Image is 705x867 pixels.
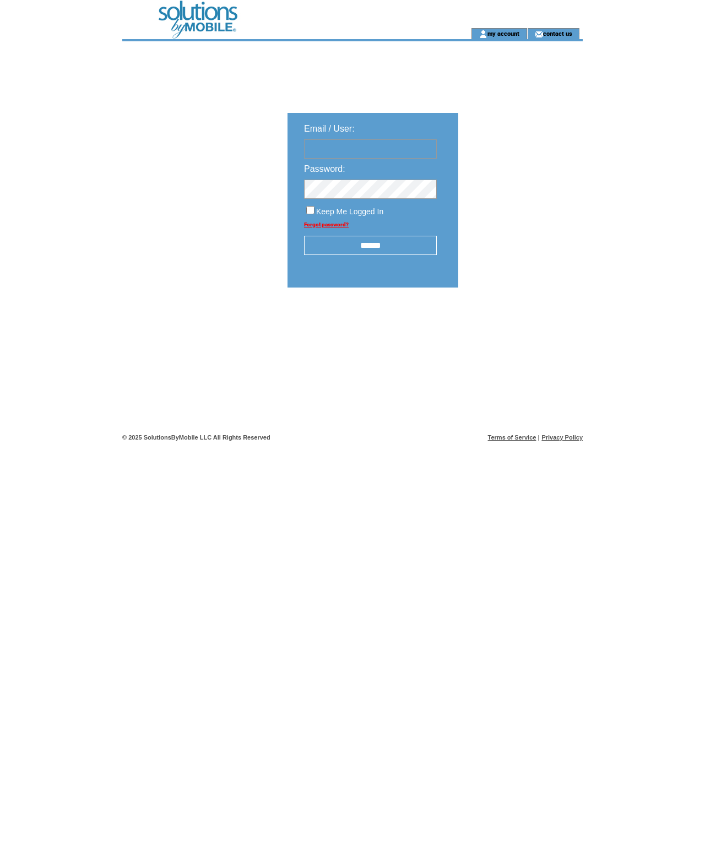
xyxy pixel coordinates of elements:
[488,434,536,441] a: Terms of Service
[487,30,519,37] a: my account
[122,434,270,441] span: © 2025 SolutionsByMobile LLC All Rights Reserved
[304,221,349,227] a: Forgot password?
[543,30,572,37] a: contact us
[535,30,543,39] img: contact_us_icon.gif
[541,434,583,441] a: Privacy Policy
[304,124,355,133] span: Email / User:
[490,315,545,329] img: transparent.png
[304,164,345,174] span: Password:
[316,207,383,216] span: Keep Me Logged In
[538,434,540,441] span: |
[479,30,487,39] img: account_icon.gif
